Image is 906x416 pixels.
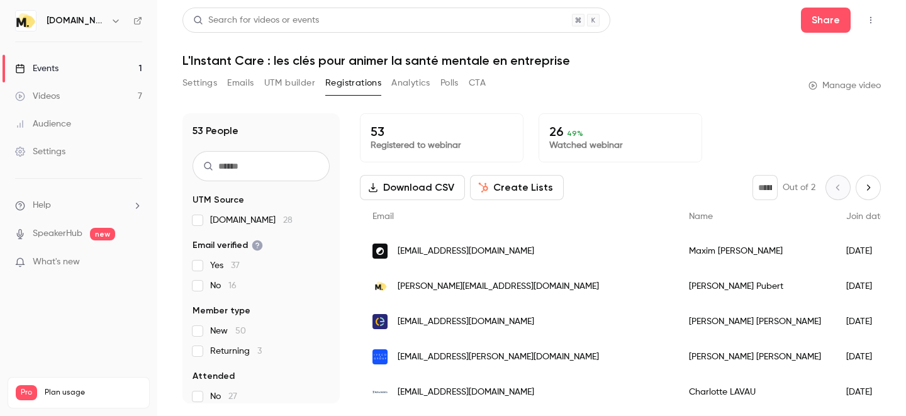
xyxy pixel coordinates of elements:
[846,212,885,221] span: Join date
[398,280,599,293] span: [PERSON_NAME][EMAIL_ADDRESS][DOMAIN_NAME]
[193,14,319,27] div: Search for videos or events
[264,73,315,93] button: UTM builder
[567,129,583,138] span: 49 %
[676,339,834,374] div: [PERSON_NAME] [PERSON_NAME]
[398,245,534,258] span: [EMAIL_ADDRESS][DOMAIN_NAME]
[33,227,82,240] a: SpeakerHub
[372,349,388,364] img: ivecogroup.com
[676,233,834,269] div: Maxim [PERSON_NAME]
[372,391,388,393] img: rothschildandco.com
[440,73,459,93] button: Polls
[372,212,394,221] span: Email
[15,199,142,212] li: help-dropdown-opener
[856,175,881,200] button: Next page
[470,175,564,200] button: Create Lists
[801,8,851,33] button: Share
[834,304,898,339] div: [DATE]
[676,304,834,339] div: [PERSON_NAME] [PERSON_NAME]
[182,73,217,93] button: Settings
[210,214,293,227] span: [DOMAIN_NAME]
[193,194,244,206] span: UTM Source
[398,351,599,364] span: [EMAIL_ADDRESS][PERSON_NAME][DOMAIN_NAME]
[193,123,238,138] h1: 53 People
[15,145,65,158] div: Settings
[33,256,80,269] span: What's new
[257,347,262,356] span: 3
[235,327,246,335] span: 50
[210,279,237,292] span: No
[325,73,381,93] button: Registrations
[210,325,246,337] span: New
[33,199,51,212] span: Help
[231,261,240,270] span: 37
[676,374,834,410] div: Charlotte LAVAU
[371,124,513,139] p: 53
[834,269,898,304] div: [DATE]
[372,244,388,259] img: getcontrast.io
[372,279,388,294] img: moka.care
[15,118,71,130] div: Audience
[210,259,240,272] span: Yes
[398,315,534,329] span: [EMAIL_ADDRESS][DOMAIN_NAME]
[15,62,59,75] div: Events
[193,239,263,252] span: Email verified
[228,281,237,290] span: 16
[127,257,142,268] iframe: Noticeable Trigger
[391,73,430,93] button: Analytics
[469,73,486,93] button: CTA
[549,139,691,152] p: Watched webinar
[834,233,898,269] div: [DATE]
[16,11,36,31] img: moka.care
[47,14,106,27] h6: [DOMAIN_NAME]
[783,181,815,194] p: Out of 2
[676,269,834,304] div: [PERSON_NAME] Pubert
[283,216,293,225] span: 28
[193,305,250,317] span: Member type
[210,345,262,357] span: Returning
[90,228,115,240] span: new
[398,386,534,399] span: [EMAIL_ADDRESS][DOMAIN_NAME]
[193,370,235,383] span: Attended
[689,212,713,221] span: Name
[834,339,898,374] div: [DATE]
[549,124,691,139] p: 26
[210,390,237,403] span: No
[16,385,37,400] span: Pro
[372,314,388,329] img: feedgy.solar
[15,90,60,103] div: Videos
[45,388,142,398] span: Plan usage
[228,392,237,401] span: 27
[808,79,881,92] a: Manage video
[834,374,898,410] div: [DATE]
[360,175,465,200] button: Download CSV
[227,73,254,93] button: Emails
[371,139,513,152] p: Registered to webinar
[182,53,881,68] h1: L'Instant Care : les clés pour animer la santé mentale en entreprise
